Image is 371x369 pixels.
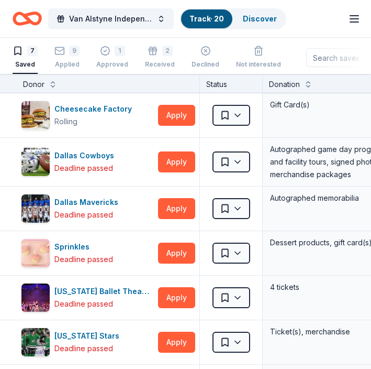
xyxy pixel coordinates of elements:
[189,14,224,23] a: Track· 20
[269,78,300,91] div: Donation
[158,198,195,219] button: Apply
[54,330,123,342] div: [US_STATE] Stars
[54,41,80,74] button: 9Applied
[145,60,175,69] div: Received
[21,194,50,223] img: Image for Dallas Mavericks
[27,46,38,56] div: 7
[13,41,38,74] button: 7Saved
[158,151,195,172] button: Apply
[54,253,113,266] div: Deadline passed
[21,283,154,312] button: Image for Texas Ballet Theatre[US_STATE] Ballet TheatreDeadline passed
[13,60,38,69] div: Saved
[115,46,125,56] div: 1
[21,328,154,357] button: Image for Texas Stars[US_STATE] StarsDeadline passed
[158,332,195,353] button: Apply
[54,162,113,175] div: Deadline passed
[21,101,154,130] button: Image for Cheesecake FactoryCheesecake FactoryRolling
[21,148,50,176] img: Image for Dallas Cowboys
[162,46,173,56] div: 2
[21,101,50,129] img: Image for Cheesecake Factory
[54,209,113,221] div: Deadline passed
[96,41,128,74] button: 1Approved
[21,194,154,223] button: Image for Dallas MavericksDallas MavericksDeadline passed
[21,238,154,268] button: Image for SprinklesSprinklesDeadline passed
[200,74,263,93] div: Status
[13,6,42,31] a: Home
[145,41,175,74] button: 2Received
[192,41,219,74] button: Declined
[180,8,286,29] button: Track· 20Discover
[54,196,122,209] div: Dallas Mavericks
[54,60,80,69] div: Applied
[54,115,77,128] div: Rolling
[96,60,128,69] div: Approved
[54,241,113,253] div: Sprinkles
[158,243,195,264] button: Apply
[54,342,113,355] div: Deadline passed
[158,287,195,308] button: Apply
[54,103,136,115] div: Cheesecake Factory
[243,14,277,23] a: Discover
[236,41,281,74] button: Not interested
[192,60,219,69] div: Declined
[21,239,50,267] img: Image for Sprinkles
[69,13,153,25] span: Van Alstyne Independent School District's Annual Fall Festival
[21,284,50,312] img: Image for Texas Ballet Theatre
[21,328,50,356] img: Image for Texas Stars
[69,46,80,56] div: 9
[236,60,281,69] div: Not interested
[54,285,154,298] div: [US_STATE] Ballet Theatre
[158,105,195,126] button: Apply
[54,298,113,310] div: Deadline passed
[21,147,154,177] button: Image for Dallas CowboysDallas CowboysDeadline passed
[23,78,44,91] div: Donor
[48,8,174,29] button: Van Alstyne Independent School District's Annual Fall Festival
[54,149,118,162] div: Dallas Cowboys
